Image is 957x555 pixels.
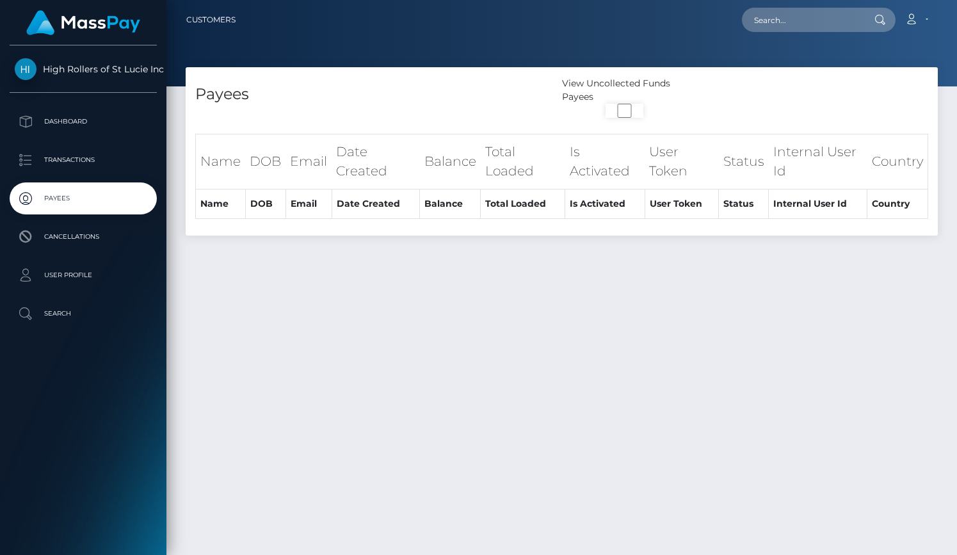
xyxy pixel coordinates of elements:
a: Payees [10,182,157,214]
a: Search [10,298,157,330]
h4: Payees [195,83,552,106]
th: Email [285,134,332,189]
th: Country [867,189,928,218]
img: High Rollers of St Lucie Inc [15,58,36,80]
th: Total Loaded [481,134,565,189]
a: Transactions [10,144,157,176]
p: Cancellations [15,227,152,246]
p: Dashboard [15,112,152,131]
a: Customers [186,6,236,33]
th: Is Activated [565,189,645,218]
input: Search... [742,8,862,32]
th: Balance [420,189,481,218]
th: Name [196,189,246,218]
th: Status [719,189,769,218]
p: User Profile [15,266,152,285]
a: Dashboard [10,106,157,138]
div: View Uncollected Funds Payees [562,77,688,104]
th: DOB [245,134,285,189]
th: Internal User Id [769,134,867,189]
th: Date Created [332,189,420,218]
th: Email [285,189,332,218]
a: Cancellations [10,221,157,253]
th: Internal User Id [769,189,867,218]
th: Name [196,134,246,189]
th: User Token [645,134,718,189]
th: DOB [245,189,285,218]
th: User Token [645,189,718,218]
th: Total Loaded [481,189,565,218]
img: MassPay Logo [26,10,140,35]
th: Status [719,134,769,189]
a: User Profile [10,259,157,291]
th: Is Activated [565,134,645,189]
p: Transactions [15,150,152,170]
p: Search [15,304,152,323]
th: Balance [420,134,481,189]
th: Country [867,134,928,189]
span: High Rollers of St Lucie Inc [10,63,157,75]
th: Date Created [332,134,420,189]
p: Payees [15,189,152,208]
